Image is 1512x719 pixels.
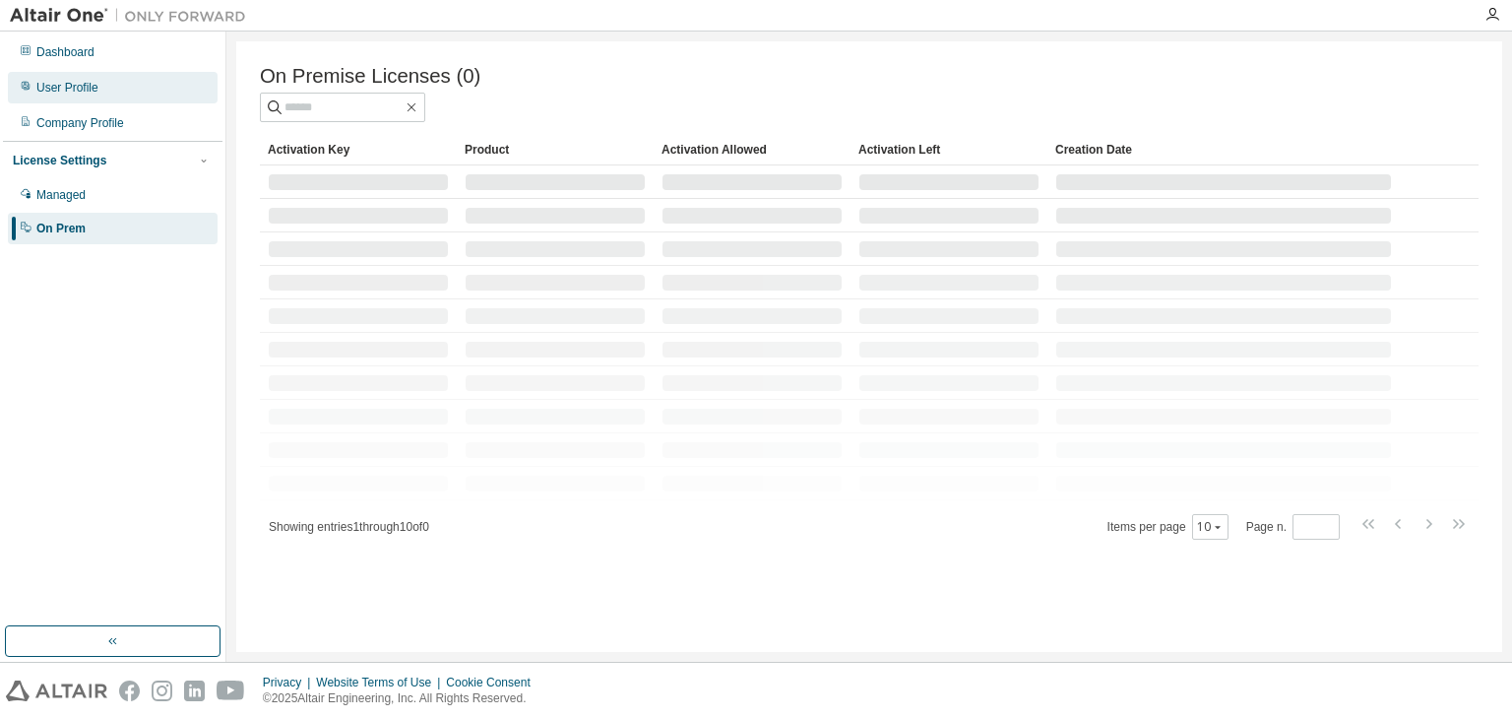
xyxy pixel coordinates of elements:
[36,80,98,96] div: User Profile
[858,134,1039,165] div: Activation Left
[263,690,542,707] p: © 2025 Altair Engineering, Inc. All Rights Reserved.
[1197,519,1224,535] button: 10
[36,44,94,60] div: Dashboard
[1107,514,1228,540] span: Items per page
[465,134,646,165] div: Product
[13,153,106,168] div: License Settings
[184,681,205,701] img: linkedin.svg
[269,520,429,534] span: Showing entries 1 through 10 of 0
[10,6,256,26] img: Altair One
[217,681,245,701] img: youtube.svg
[152,681,172,701] img: instagram.svg
[119,681,140,701] img: facebook.svg
[1055,134,1392,165] div: Creation Date
[36,115,124,131] div: Company Profile
[268,134,449,165] div: Activation Key
[1246,514,1340,540] span: Page n.
[446,675,541,690] div: Cookie Consent
[260,65,480,88] span: On Premise Licenses (0)
[36,187,86,203] div: Managed
[661,134,843,165] div: Activation Allowed
[6,681,107,701] img: altair_logo.svg
[263,675,316,690] div: Privacy
[316,675,446,690] div: Website Terms of Use
[36,221,86,236] div: On Prem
